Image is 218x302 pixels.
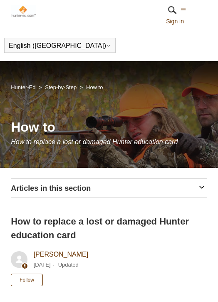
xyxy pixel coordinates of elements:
li: Hunter-Ed [11,84,37,90]
img: 01HZPCYR30PPJAEEB9XZ5RGHQY [166,4,178,16]
button: Toggle navigation menu [181,6,186,13]
button: English ([GEOGRAPHIC_DATA]) [9,42,111,50]
a: Hunter-Ed [11,84,35,90]
a: Sign in [166,17,192,26]
span: How to replace a lost or damaged Hunter education card [11,138,178,145]
button: Follow Article [11,274,43,286]
h1: How to [11,117,207,137]
a: How to [86,84,103,90]
li: How to [78,84,103,90]
img: Hunter-Ed Help Center home page [11,5,36,17]
a: Step-by-Step [45,84,77,90]
li: Step-by-Step [37,84,78,90]
span: Articles in this section [11,184,91,192]
a: [PERSON_NAME] [34,251,89,258]
time: 11/20/2023, 07:20 [34,262,51,268]
h2: How to replace a lost or damaged Hunter education card [11,215,207,242]
li: Updated [58,262,79,268]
